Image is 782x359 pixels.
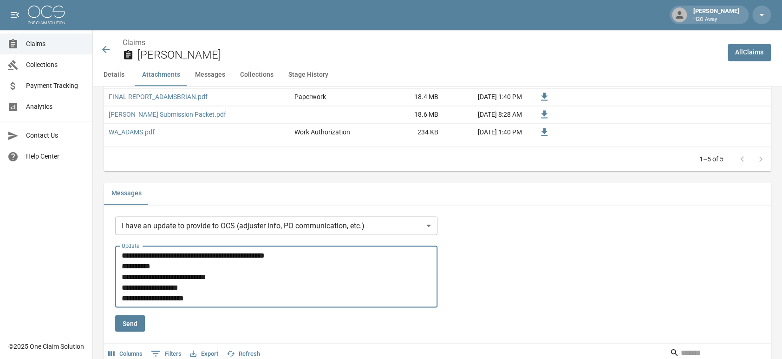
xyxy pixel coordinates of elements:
a: FINAL REPORT_ADAMSBRIAN.pdf [109,92,208,101]
span: Analytics [26,102,85,112]
div: [DATE] 1:40 PM [443,88,527,106]
button: Attachments [135,64,188,86]
div: [DATE] 8:28 AM [443,106,527,124]
div: 18.6 MB [373,106,443,124]
div: 234 KB [373,124,443,141]
span: Collections [26,60,85,70]
button: Messages [188,64,233,86]
nav: breadcrumb [123,37,720,48]
button: Collections [233,64,281,86]
p: H2O Away [693,16,739,24]
span: Contact Us [26,131,85,140]
div: Work Authorization [294,127,350,137]
div: Paperwork [294,92,326,101]
a: [PERSON_NAME] Submission Packet.pdf [109,110,226,119]
button: Stage History [281,64,336,86]
p: 1–5 of 5 [699,154,723,164]
div: 18.4 MB [373,88,443,106]
button: Details [93,64,135,86]
span: Claims [26,39,85,49]
button: Messages [104,182,149,205]
button: Send [115,315,145,332]
div: I have an update to provide to OCS (adjuster info, PO communication, etc.) [115,216,437,235]
div: © 2025 One Claim Solution [8,342,84,351]
span: Payment Tracking [26,81,85,91]
a: WA_ADAMS.pdf [109,127,155,137]
a: AllClaims [728,44,771,61]
button: open drawer [6,6,24,24]
div: [PERSON_NAME] [690,7,743,23]
h2: [PERSON_NAME] [137,48,720,62]
div: anchor tabs [93,64,782,86]
div: related-list tabs [104,182,771,205]
img: ocs-logo-white-transparent.png [28,6,65,24]
div: [DATE] 1:40 PM [443,124,527,141]
span: Help Center [26,152,85,161]
a: Claims [123,38,145,47]
label: Update [122,242,139,250]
